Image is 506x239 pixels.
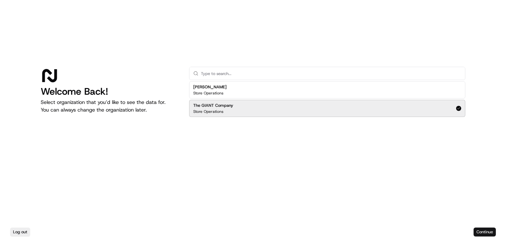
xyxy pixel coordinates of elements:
p: Store Operations [193,91,223,96]
p: Select organization that you’d like to see the data for. You can always change the organization l... [41,99,179,114]
h1: Welcome Back! [41,86,179,97]
p: Store Operations [193,109,223,114]
input: Type to search... [201,67,461,80]
h2: The GIANT Company [193,103,233,108]
button: Continue [474,228,496,236]
div: Suggestions [189,80,465,118]
button: Log out [10,228,30,236]
h2: [PERSON_NAME] [193,84,227,90]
